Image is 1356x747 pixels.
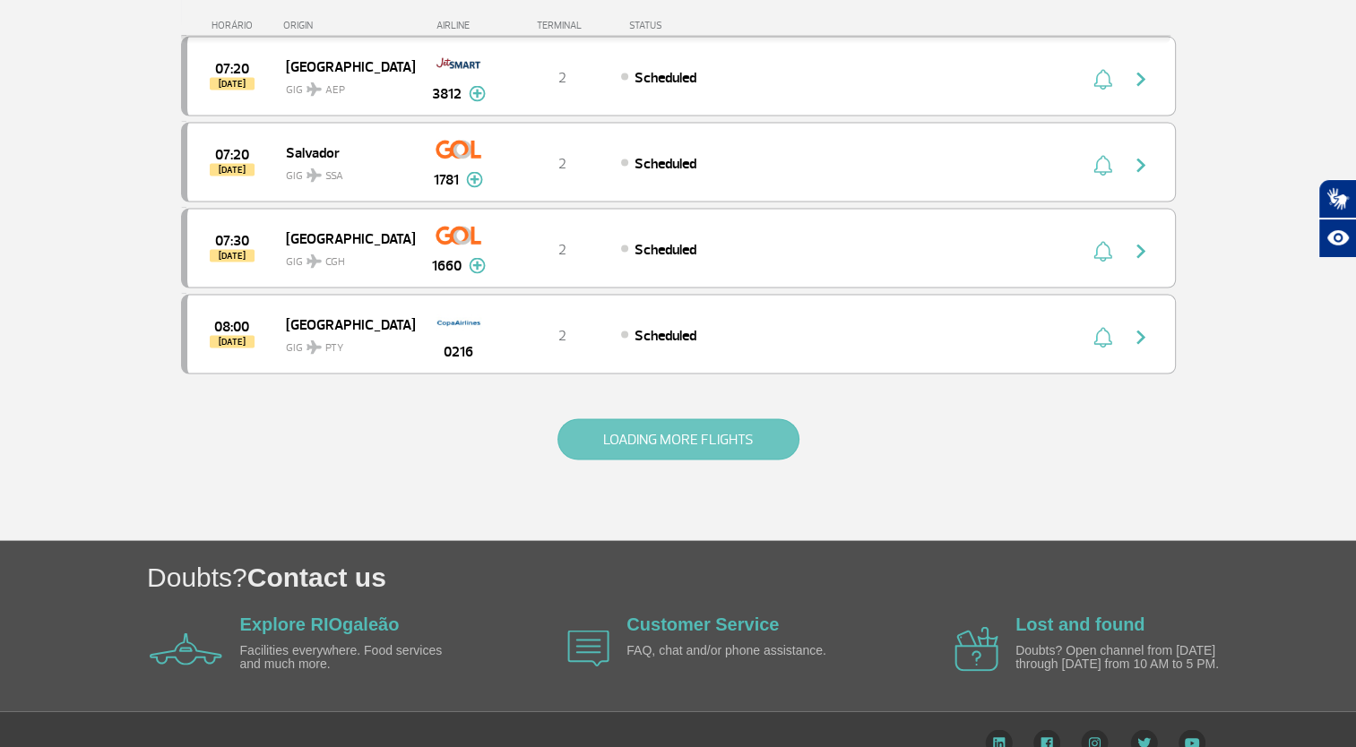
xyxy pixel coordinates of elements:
span: 2025-10-01 07:20:00 [215,62,249,74]
div: HORÁRIO [186,20,284,31]
a: Customer Service [626,614,779,633]
span: 2 [558,68,566,86]
span: PTY [325,339,343,356]
span: GIG [286,244,401,270]
span: GIG [286,330,401,356]
div: STATUS [620,20,766,31]
span: 2025-10-01 07:20:00 [215,148,249,160]
span: [GEOGRAPHIC_DATA] [286,226,401,249]
span: 1781 [434,168,459,190]
span: GIG [286,158,401,184]
img: sino-painel-voo.svg [1093,326,1112,348]
span: [DATE] [210,249,255,262]
img: sino-painel-voo.svg [1093,68,1112,90]
span: GIG [286,72,401,98]
span: CGH [325,253,345,270]
span: Scheduled [635,240,696,258]
span: Contact us [247,562,386,591]
a: Lost and found [1015,614,1144,633]
span: SSA [325,167,343,184]
div: Plugin de acessibilidade da Hand Talk. [1318,179,1356,258]
span: 2 [558,154,566,172]
img: airplane icon [150,632,222,665]
p: FAQ, chat and/or phone assistance. [626,643,833,657]
span: 3812 [432,82,462,104]
span: 2 [558,326,566,344]
span: [DATE] [210,335,255,348]
span: 2 [558,240,566,258]
span: [GEOGRAPHIC_DATA] [286,312,401,335]
img: airplane icon [954,626,998,671]
img: seta-direita-painel-voo.svg [1130,240,1152,262]
p: Doubts? Open channel from [DATE] through [DATE] from 10 AM to 5 PM. [1015,643,1222,671]
img: destiny_airplane.svg [307,253,322,268]
img: sino-painel-voo.svg [1093,240,1112,262]
h1: Doubts? [147,558,1356,595]
img: destiny_airplane.svg [307,167,322,182]
img: seta-direita-painel-voo.svg [1130,326,1152,348]
div: AIRLINE [414,20,504,31]
span: Scheduled [635,68,696,86]
span: [DATE] [210,77,255,90]
img: sino-painel-voo.svg [1093,154,1112,176]
img: mais-info-painel-voo.svg [469,85,486,101]
p: Facilities everywhere. Food services and much more. [240,643,446,671]
img: seta-direita-painel-voo.svg [1130,154,1152,176]
span: 0216 [444,340,473,362]
span: Scheduled [635,154,696,172]
img: mais-info-painel-voo.svg [466,171,483,187]
img: destiny_airplane.svg [307,339,322,354]
button: Abrir tradutor de língua de sinais. [1318,179,1356,219]
span: 2025-10-01 08:00:00 [214,320,249,332]
a: Explore RIOgaleão [240,614,400,633]
span: [GEOGRAPHIC_DATA] [286,54,401,77]
span: AEP [325,82,345,98]
div: ORIGIN [283,20,414,31]
img: mais-info-painel-voo.svg [469,257,486,273]
span: Salvador [286,140,401,163]
span: [DATE] [210,163,255,176]
span: Scheduled [635,326,696,344]
button: Abrir recursos assistivos. [1318,219,1356,258]
span: 2025-10-01 07:30:00 [215,234,249,246]
img: airplane icon [567,630,609,666]
div: TERMINAL [504,20,620,31]
button: LOADING MORE FLIGHTS [557,418,799,459]
img: destiny_airplane.svg [307,82,322,96]
img: seta-direita-painel-voo.svg [1130,68,1152,90]
span: 1660 [432,254,462,276]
